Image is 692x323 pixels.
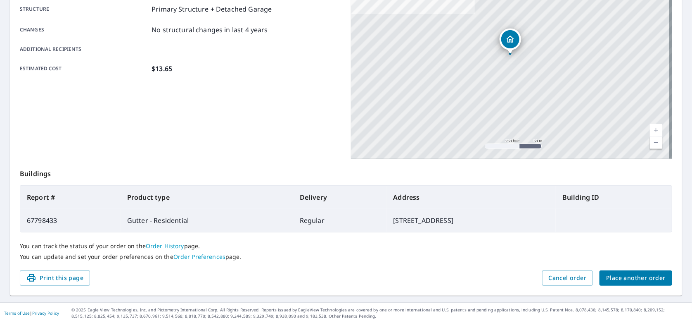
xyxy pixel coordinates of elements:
div: Dropped pin, building 1, Residential property, 1302 Hawthorne St Shady Side, MD 20764 [500,29,521,54]
p: You can update and set your order preferences on the page. [20,253,672,261]
th: Report # [20,186,121,209]
td: Gutter - Residential [121,209,293,232]
p: Additional recipients [20,45,148,53]
p: $13.65 [152,64,172,74]
td: [STREET_ADDRESS] [387,209,556,232]
p: No structural changes in last 4 years [152,25,268,35]
th: Building ID [556,186,672,209]
p: Changes [20,25,148,35]
td: 67798433 [20,209,121,232]
th: Product type [121,186,293,209]
a: Terms of Use [4,310,30,316]
p: Estimated cost [20,64,148,74]
a: Current Level 17, Zoom Out [650,136,662,149]
p: | [4,311,59,316]
th: Delivery [293,186,387,209]
p: Buildings [20,159,672,185]
a: Order History [146,242,184,250]
button: Print this page [20,270,90,286]
button: Place another order [600,270,672,286]
a: Privacy Policy [32,310,59,316]
span: Print this page [26,273,83,283]
th: Address [387,186,556,209]
p: You can track the status of your order on the page. [20,242,672,250]
td: Regular [293,209,387,232]
p: © 2025 Eagle View Technologies, Inc. and Pictometry International Corp. All Rights Reserved. Repo... [71,307,688,319]
span: Place another order [606,273,666,283]
p: Structure [20,4,148,14]
button: Cancel order [542,270,593,286]
span: Cancel order [549,273,587,283]
a: Current Level 17, Zoom In [650,124,662,136]
a: Order Preferences [173,253,225,261]
p: Primary Structure + Detached Garage [152,4,272,14]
